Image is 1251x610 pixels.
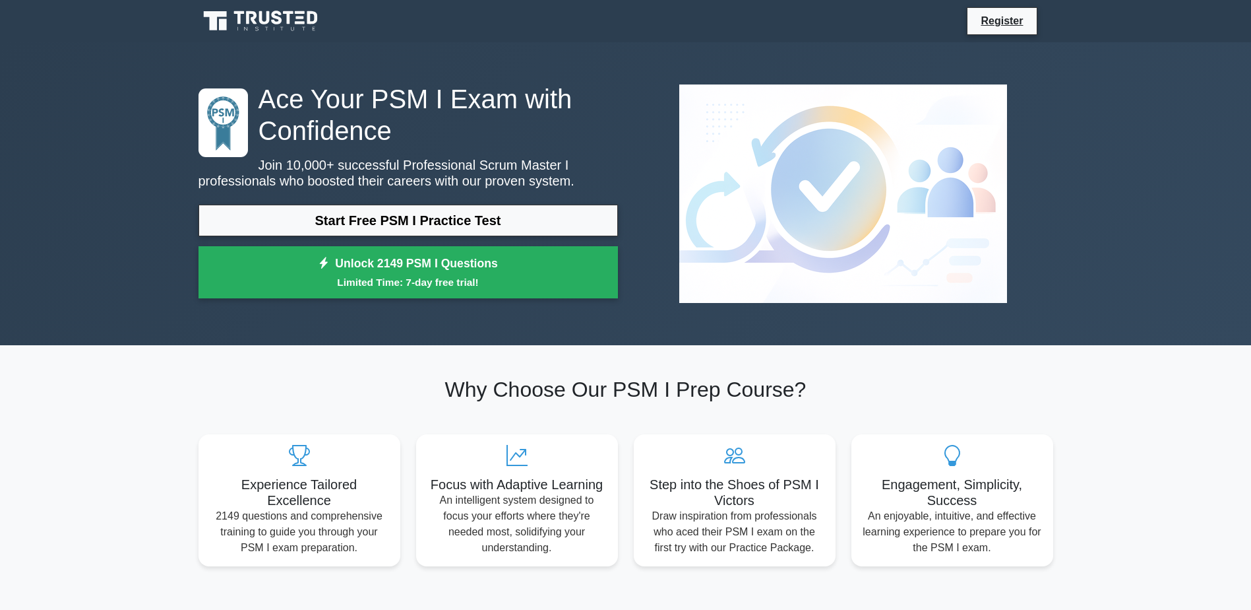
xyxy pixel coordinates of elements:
a: Start Free PSM I Practice Test [198,205,618,236]
h5: Step into the Shoes of PSM I Victors [644,477,825,508]
p: 2149 questions and comprehensive training to guide you through your PSM I exam preparation. [209,508,390,556]
img: Professional Scrum Master I Preview [669,74,1018,314]
h5: Focus with Adaptive Learning [427,477,607,492]
p: Draw inspiration from professionals who aced their PSM I exam on the first try with our Practice ... [644,508,825,556]
small: Limited Time: 7-day free trial! [215,275,601,290]
a: Register [973,13,1031,29]
a: Unlock 2149 PSM I QuestionsLimited Time: 7-day free trial! [198,246,618,299]
h1: Ace Your PSM I Exam with Confidence [198,83,618,147]
p: Join 10,000+ successful Professional Scrum Master I professionals who boosted their careers with ... [198,157,618,189]
h5: Engagement, Simplicity, Success [862,477,1043,508]
p: An enjoyable, intuitive, and effective learning experience to prepare you for the PSM I exam. [862,508,1043,556]
h5: Experience Tailored Excellence [209,477,390,508]
p: An intelligent system designed to focus your efforts where they're needed most, solidifying your ... [427,492,607,556]
h2: Why Choose Our PSM I Prep Course? [198,377,1053,402]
